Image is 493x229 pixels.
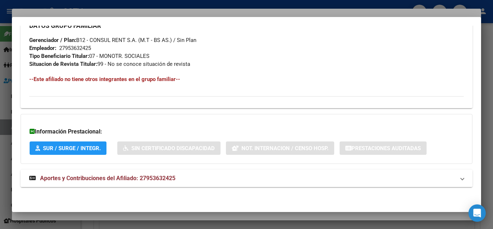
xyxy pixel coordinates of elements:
[40,175,175,182] span: Aportes y Contribuciones del Afiliado: 27953632425
[131,145,215,152] span: Sin Certificado Discapacidad
[59,44,91,52] div: 27953632425
[29,53,89,59] strong: Tipo Beneficiario Titular:
[241,145,328,152] span: Not. Internacion / Censo Hosp.
[117,141,221,155] button: Sin Certificado Discapacidad
[30,141,106,155] button: SUR / SURGE / INTEGR.
[43,145,101,152] span: SUR / SURGE / INTEGR.
[29,45,56,51] strong: Empleador:
[29,53,149,59] span: 07 - MONOTR. SOCIALES
[468,204,486,222] div: Open Intercom Messenger
[29,61,97,67] strong: Situacion de Revista Titular:
[340,141,427,155] button: Prestaciones Auditadas
[352,145,421,152] span: Prestaciones Auditadas
[29,37,196,43] span: B12 - CONSUL RENT S.A. (M.T - BS AS.) / Sin Plan
[29,61,190,67] span: 99 - No se conoce situación de revista
[29,75,464,83] h4: --Este afiliado no tiene otros integrantes en el grupo familiar--
[29,37,76,43] strong: Gerenciador / Plan:
[21,170,472,187] mat-expansion-panel-header: Aportes y Contribuciones del Afiliado: 27953632425
[30,127,463,136] h3: Información Prestacional:
[226,141,334,155] button: Not. Internacion / Censo Hosp.
[29,22,464,30] h3: DATOS GRUPO FAMILIAR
